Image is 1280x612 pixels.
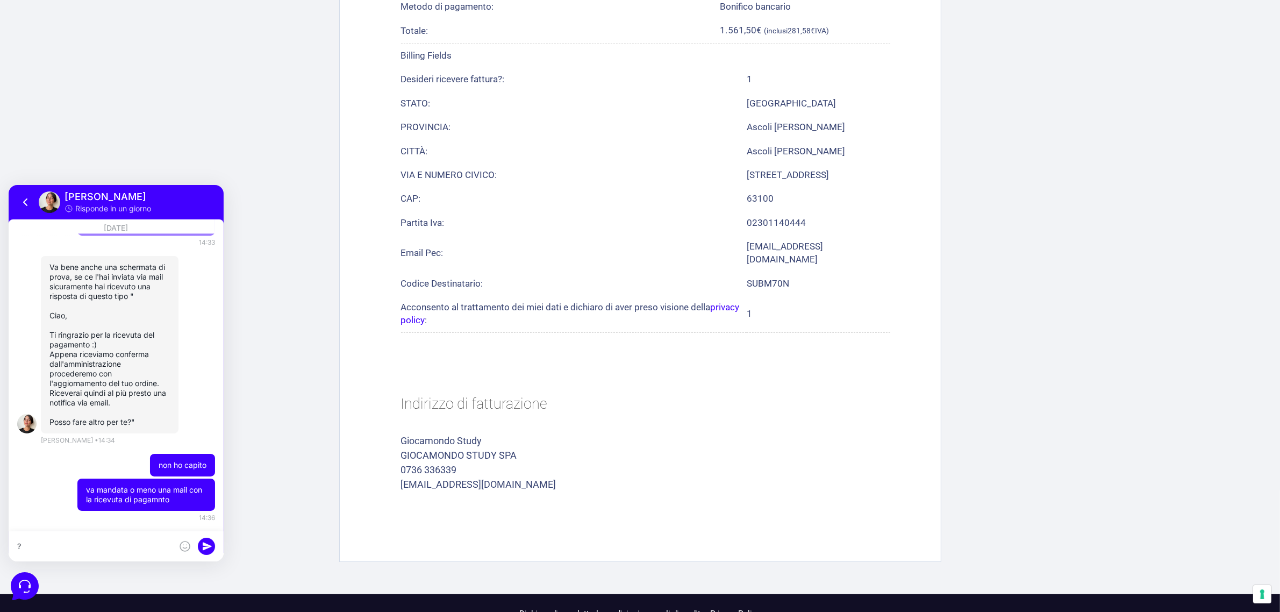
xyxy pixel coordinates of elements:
iframe: Customerly Messenger [9,185,224,561]
td: Ascoli [PERSON_NAME] [747,116,890,139]
p: [PERSON_NAME] • 14:34 [32,251,106,260]
th: Totale: [401,19,720,43]
img: dark [24,27,45,48]
p: non ho capito [150,275,198,285]
td: SUBM70N [747,272,890,295]
td: Email Pec: [401,235,747,272]
td: [EMAIL_ADDRESS][DOMAIN_NAME] [747,235,890,272]
td: Codice Destinatario: [401,272,747,295]
span: Come valuti la tua esperienza con l'assistenza di Marketers? [54,24,221,49]
button: Avanti [32,112,213,133]
p: 0736 336339 [401,462,890,477]
p: Posso fare altro per te?" [41,232,161,242]
p: va mandata o meno una mail con la ricevuta di pagamnto [77,300,198,319]
td: 1 [747,296,890,333]
td: 63100 [747,187,890,211]
span: € [811,26,815,35]
address: Giocamondo Study GIOCAMONDO STUDY SPA [401,433,890,492]
img: dark [9,229,28,248]
span: 281,58 [788,26,815,35]
iframe: Customerly Messenger Launcher [9,570,41,602]
span: Avanti [105,118,127,127]
td: [STREET_ADDRESS] [747,163,890,187]
td: PROVINCIA: [401,116,747,139]
td: CITTÀ: [401,139,747,163]
small: (inclusi IVA) [764,26,829,35]
span: € [756,25,762,35]
button: Le tue preferenze relative al consenso per le tecnologie di tracciamento [1253,585,1271,603]
p: [EMAIL_ADDRESS][DOMAIN_NAME] [401,477,890,492]
td: Desideri ricevere fattura?: [401,68,747,91]
td: 1 [747,68,890,91]
td: Partita Iva: [401,211,747,235]
p: 14:36 [190,328,206,338]
td: STATO: [401,91,747,115]
span: 1.561,50 [720,25,762,35]
td: Ascoli [PERSON_NAME] [747,139,890,163]
td: [GEOGRAPHIC_DATA] [747,91,890,115]
h2: Indirizzo di fatturazione [401,381,890,426]
th: Billing Fields [401,44,890,68]
td: Acconsento al trattamento dei miei dati e dichiaro di aver preso visione della : [401,296,747,333]
td: VIA E NUMERO CIVICO: [401,163,747,187]
td: CAP: [401,187,747,211]
td: 02301140444 [747,211,890,235]
p: Riceverai quindi al più presto una notifica via email. [41,203,161,223]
